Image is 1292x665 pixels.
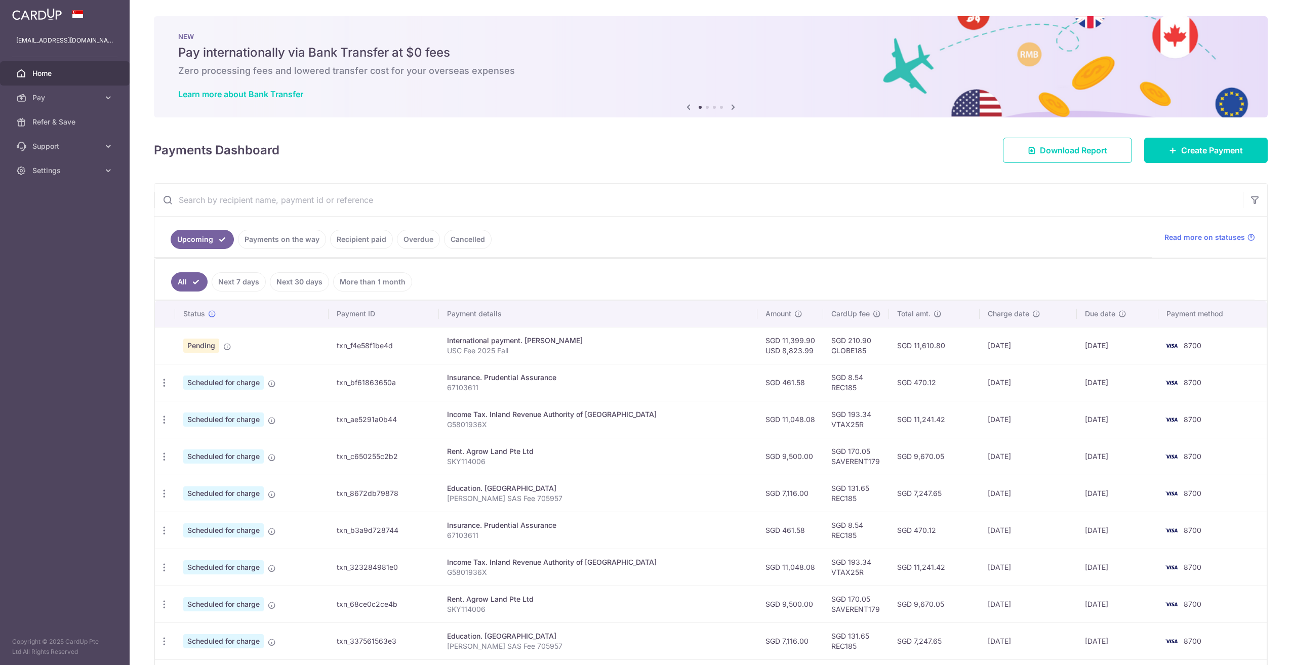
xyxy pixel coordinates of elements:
span: Pay [32,93,99,103]
td: txn_337561563e3 [329,622,438,659]
td: SGD 8.54 REC185 [823,364,889,401]
p: 67103611 [447,530,749,541]
span: 8700 [1184,378,1201,387]
td: [DATE] [1077,549,1158,586]
div: Rent. Agrow Land Pte Ltd [447,594,749,604]
td: [DATE] [980,475,1077,512]
span: Scheduled for charge [183,560,264,574]
a: Payments on the way [238,230,326,249]
td: SGD 170.05 SAVERENT179 [823,438,889,475]
td: SGD 7,247.65 [889,475,980,512]
span: 8700 [1184,341,1201,350]
span: 8700 [1184,526,1201,534]
p: G5801936X [447,567,749,577]
td: SGD 193.34 VTAX25R [823,401,889,438]
td: txn_ae5291a0b44 [329,401,438,438]
span: Scheduled for charge [183,412,264,427]
div: International payment. [PERSON_NAME] [447,336,749,346]
p: SKY114006 [447,456,749,467]
a: Next 7 days [212,272,266,292]
td: [DATE] [1077,586,1158,622]
td: SGD 131.65 REC185 [823,475,889,512]
a: Cancelled [444,230,492,249]
td: txn_bf61863650a [329,364,438,401]
td: [DATE] [980,364,1077,401]
img: Bank Card [1161,598,1182,610]
a: Read more on statuses [1164,232,1255,242]
img: Bank Card [1161,413,1182,426]
a: Recipient paid [330,230,393,249]
p: G5801936X [447,420,749,430]
img: Bank Card [1161,487,1182,500]
span: 8700 [1184,415,1201,424]
td: SGD 9,670.05 [889,438,980,475]
div: Income Tax. Inland Revenue Authority of [GEOGRAPHIC_DATA] [447,557,749,567]
img: Bank Card [1161,524,1182,536]
td: SGD 9,500.00 [757,438,823,475]
td: [DATE] [1077,622,1158,659]
td: SGD 11,048.08 [757,549,823,586]
p: SKY114006 [447,604,749,614]
td: SGD 11,399.90 USD 8,823.99 [757,327,823,364]
div: Education. [GEOGRAPHIC_DATA] [447,631,749,641]
td: [DATE] [980,586,1077,622]
td: [DATE] [980,512,1077,549]
td: txn_323284981e0 [329,549,438,586]
span: Read more on statuses [1164,232,1245,242]
td: [DATE] [980,622,1077,659]
td: [DATE] [980,401,1077,438]
img: Bank transfer banner [154,16,1268,117]
span: 8700 [1184,600,1201,608]
span: Download Report [1040,144,1107,156]
td: SGD 7,116.00 [757,622,823,659]
span: 8700 [1184,563,1201,571]
a: More than 1 month [333,272,412,292]
img: CardUp [12,8,62,20]
td: txn_68ce0c2ce4b [329,586,438,622]
td: SGD 131.65 REC185 [823,622,889,659]
td: SGD 11,241.42 [889,401,980,438]
span: 8700 [1184,637,1201,645]
span: Due date [1085,309,1115,319]
div: Rent. Agrow Land Pte Ltd [447,446,749,456]
td: SGD 11,241.42 [889,549,980,586]
td: txn_8672db79878 [329,475,438,512]
td: [DATE] [1077,401,1158,438]
td: SGD 11,610.80 [889,327,980,364]
div: Income Tax. Inland Revenue Authority of [GEOGRAPHIC_DATA] [447,409,749,420]
span: Refer & Save [32,117,99,127]
img: Bank Card [1161,561,1182,573]
h6: Zero processing fees and lowered transfer cost for your overseas expenses [178,65,1243,77]
h5: Pay internationally via Bank Transfer at $0 fees [178,45,1243,61]
span: Scheduled for charge [183,597,264,611]
span: 8700 [1184,489,1201,497]
td: SGD 11,048.08 [757,401,823,438]
span: Amount [765,309,791,319]
p: [PERSON_NAME] SAS Fee 705957 [447,641,749,651]
span: 8700 [1184,452,1201,461]
img: Bank Card [1161,450,1182,463]
td: SGD 8.54 REC185 [823,512,889,549]
td: [DATE] [1077,364,1158,401]
td: SGD 470.12 [889,364,980,401]
span: Status [183,309,205,319]
div: Education. [GEOGRAPHIC_DATA] [447,483,749,493]
td: [DATE] [980,549,1077,586]
td: SGD 7,116.00 [757,475,823,512]
td: SGD 7,247.65 [889,622,980,659]
p: [PERSON_NAME] SAS Fee 705957 [447,493,749,504]
img: Bank Card [1161,377,1182,389]
span: Scheduled for charge [183,634,264,648]
td: SGD 210.90 GLOBE185 [823,327,889,364]
p: [EMAIL_ADDRESS][DOMAIN_NAME] [16,35,113,46]
td: txn_f4e58f1be4d [329,327,438,364]
td: [DATE] [1077,512,1158,549]
a: Learn more about Bank Transfer [178,89,303,99]
span: Settings [32,165,99,176]
a: Download Report [1003,138,1132,163]
td: SGD 470.12 [889,512,980,549]
img: Bank Card [1161,340,1182,352]
span: Pending [183,339,219,353]
a: Create Payment [1144,138,1268,163]
h4: Payments Dashboard [154,141,279,159]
